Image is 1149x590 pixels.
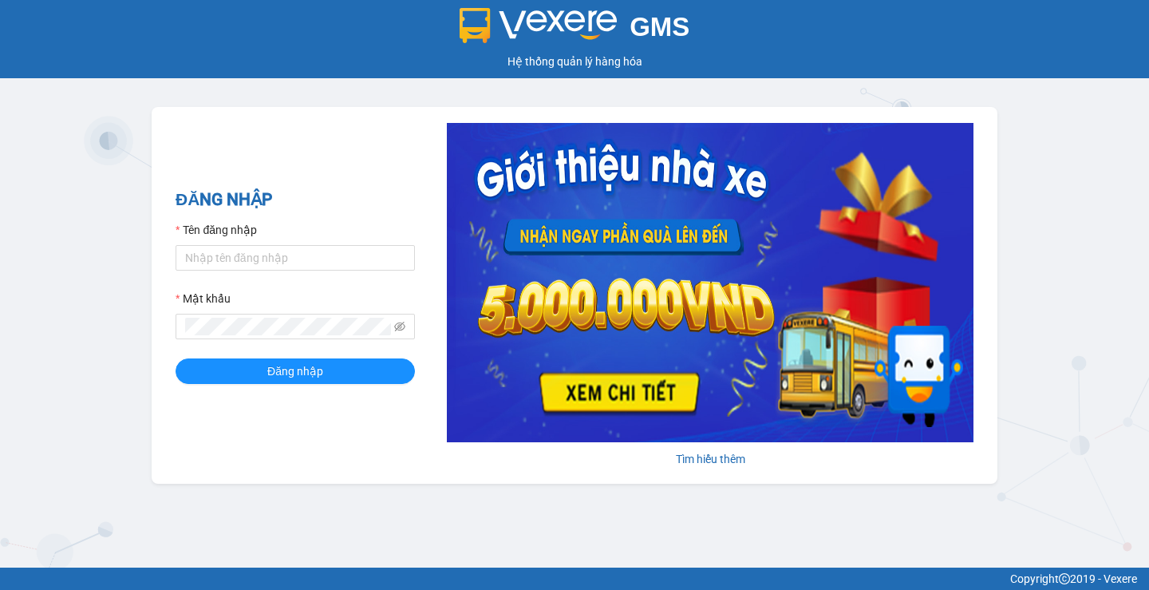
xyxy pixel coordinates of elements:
[176,290,231,307] label: Mật khẩu
[460,24,690,37] a: GMS
[1059,573,1070,584] span: copyright
[630,12,689,42] span: GMS
[447,123,973,442] img: banner-0
[460,8,618,43] img: logo 2
[176,187,415,213] h2: ĐĂNG NHẬP
[185,318,391,335] input: Mật khẩu
[447,450,973,468] div: Tìm hiểu thêm
[12,570,1137,588] div: Copyright 2019 - Vexere
[176,245,415,271] input: Tên đăng nhập
[394,321,405,332] span: eye-invisible
[267,362,323,380] span: Đăng nhập
[4,53,1145,70] div: Hệ thống quản lý hàng hóa
[176,358,415,384] button: Đăng nhập
[176,221,257,239] label: Tên đăng nhập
